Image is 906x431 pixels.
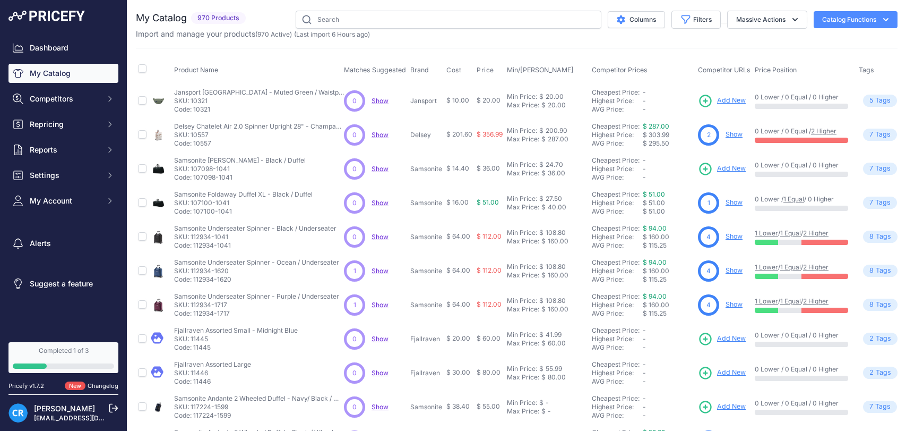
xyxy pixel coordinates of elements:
[372,165,389,173] a: Show
[507,339,539,348] div: Max Price:
[8,38,118,329] nav: Sidebar
[372,267,389,275] a: Show
[643,190,665,198] a: $ 51.00
[643,335,646,343] span: -
[352,96,357,106] span: 0
[780,297,801,305] a: 1 Equal
[507,126,537,135] div: Min Price:
[869,130,873,140] span: 7
[717,368,746,378] span: Add New
[541,339,546,348] div: $
[8,89,118,108] button: Competitors
[539,263,543,271] div: $
[726,300,743,308] a: Show
[30,196,99,206] span: My Account
[643,309,694,318] div: $ 115.25
[887,130,891,140] span: s
[174,66,218,74] span: Product Name
[592,88,640,96] a: Cheapest Price:
[507,229,537,237] div: Min Price:
[643,207,694,216] div: $ 51.00
[477,334,501,342] span: $ 60.00
[372,97,389,105] span: Show
[643,241,694,250] div: $ 115.25
[869,164,873,174] span: 7
[174,369,251,377] p: SKU: 11446
[726,232,743,240] a: Show
[592,199,643,207] div: Highest Price:
[30,119,99,130] span: Repricing
[541,135,546,143] div: $
[507,135,539,143] div: Max Price:
[755,127,848,136] p: 0 Lower / 0 Equal /
[507,101,539,109] div: Max Price:
[546,101,566,109] div: 20.00
[755,263,778,271] a: 1 Lower
[174,343,298,352] p: Code: 11445
[592,343,643,352] div: AVG Price:
[410,97,442,105] p: Jansport
[592,241,643,250] div: AVG Price:
[174,258,339,267] p: Samsonite Underseater Spinner - Ocean / Underseater
[174,301,339,309] p: SKU: 112934-1717
[507,271,539,280] div: Max Price:
[755,297,778,305] a: 1 Lower
[507,203,539,212] div: Max Price:
[174,335,298,343] p: SKU: 11445
[887,334,891,344] span: s
[543,195,562,203] div: 27.50
[643,258,667,266] a: $ 94.00
[446,66,463,74] button: Cost
[541,237,546,246] div: $
[541,169,546,178] div: $
[294,30,370,38] span: (Last import 6 Hours ago)
[546,169,565,178] div: 36.00
[88,382,118,390] a: Changelog
[372,403,389,411] span: Show
[755,93,848,102] p: 0 Lower / 0 Equal / 0 Higher
[863,197,897,209] span: Tag
[174,88,344,97] p: Jansport [GEOGRAPHIC_DATA] - Muted Green / Waistpack
[410,369,442,377] p: Fjallraven
[707,198,710,208] span: 1
[592,190,640,198] a: Cheapest Price:
[174,97,344,105] p: SKU: 10321
[34,404,95,413] a: [PERSON_NAME]
[8,64,118,83] a: My Catalog
[755,161,848,170] p: 0 Lower / 0 Equal / 0 Higher
[592,165,643,173] div: Highest Price:
[780,229,801,237] a: 1 Equal
[446,66,461,74] span: Cost
[546,305,568,314] div: 160.00
[698,366,746,381] a: Add New
[592,335,643,343] div: Highest Price:
[539,331,543,339] div: $
[887,164,891,174] span: s
[803,297,829,305] a: 2 Higher
[174,292,339,301] p: Samsonite Underseater Spinner - Purple / Underseater
[507,92,537,101] div: Min Price:
[643,173,646,181] span: -
[372,233,389,241] a: Show
[592,97,643,105] div: Highest Price:
[755,66,797,74] span: Price Position
[477,66,494,74] span: Price
[643,139,694,148] div: $ 295.50
[8,166,118,185] button: Settings
[863,265,898,277] span: Tag
[30,94,99,104] span: Competitors
[546,339,566,348] div: 60.00
[446,96,469,104] span: $ 10.00
[592,139,643,148] div: AVG Price:
[887,198,891,208] span: s
[863,129,897,141] span: Tag
[811,127,836,135] a: 2 Higher
[543,229,566,237] div: 108.80
[372,335,389,343] span: Show
[887,266,891,276] span: s
[174,139,344,148] p: Code: 10557
[869,266,874,276] span: 8
[643,369,646,377] span: -
[698,94,746,108] a: Add New
[592,66,648,74] span: Competitor Prices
